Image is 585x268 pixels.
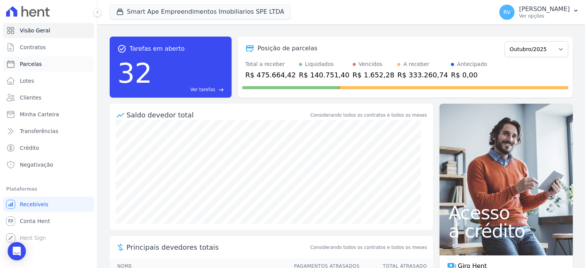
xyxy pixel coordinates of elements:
[3,56,94,72] a: Parcelas
[20,217,50,225] span: Conta Hent
[117,53,152,93] div: 32
[20,111,59,118] span: Minha Carteira
[129,44,185,53] span: Tarefas em aberto
[110,5,291,19] button: Smart Ape Empreendimentos Imobiliarios SPE LTDA
[218,87,224,93] span: east
[359,60,382,68] div: Vencidos
[3,157,94,172] a: Negativação
[397,70,448,80] div: R$ 333.260,74
[3,40,94,55] a: Contratos
[20,161,53,169] span: Negativação
[117,44,126,53] span: task_alt
[299,70,350,80] div: R$ 140.751,40
[245,70,296,80] div: R$ 475.664,42
[3,107,94,122] a: Minha Carteira
[451,70,487,80] div: R$ 0,00
[245,60,296,68] div: Total a receber
[257,44,318,53] div: Posição de parcelas
[353,70,395,80] div: R$ 1.652,28
[3,124,94,139] a: Transferências
[310,112,427,119] div: Considerando todos os contratos e todos os meses
[126,110,309,120] div: Saldo devedor total
[20,144,39,152] span: Crédito
[3,140,94,156] a: Crédito
[3,73,94,88] a: Lotes
[20,127,58,135] span: Transferências
[190,86,215,93] span: Ver tarefas
[20,43,46,51] span: Contratos
[20,94,41,101] span: Clientes
[20,77,34,85] span: Lotes
[457,60,487,68] div: Antecipado
[3,90,94,105] a: Clientes
[20,201,48,208] span: Recebíveis
[493,2,585,23] button: RV [PERSON_NAME] Ver opções
[8,242,26,260] div: Open Intercom Messenger
[519,13,570,19] p: Ver opções
[3,23,94,38] a: Visão Geral
[449,222,564,240] span: a crédito
[519,5,570,13] p: [PERSON_NAME]
[6,185,91,194] div: Plataformas
[3,197,94,212] a: Recebíveis
[403,60,429,68] div: A receber
[3,213,94,229] a: Conta Hent
[155,86,224,93] a: Ver tarefas east
[310,244,427,251] span: Considerando todos os contratos e todos os meses
[449,204,564,222] span: Acesso
[503,10,511,15] span: RV
[305,60,334,68] div: Liquidados
[126,242,309,252] span: Principais devedores totais
[20,27,50,34] span: Visão Geral
[20,60,42,68] span: Parcelas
